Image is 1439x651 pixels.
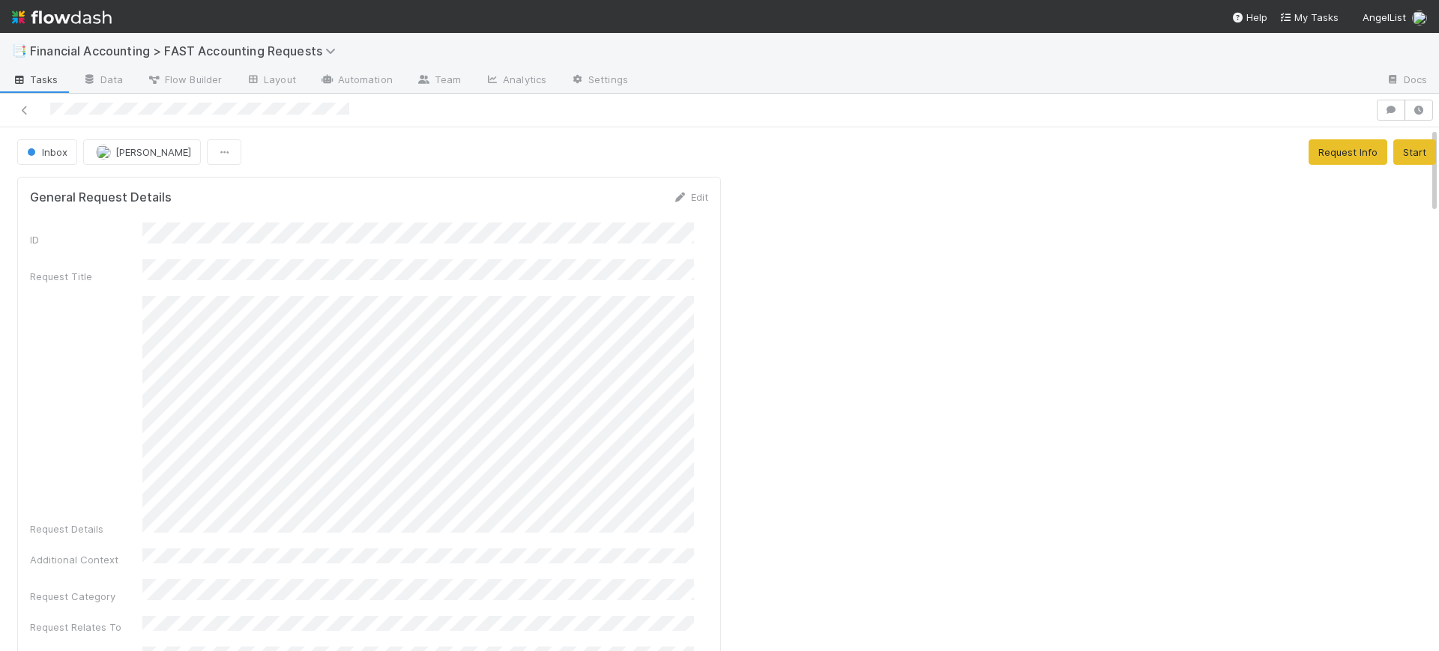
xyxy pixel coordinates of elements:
a: Analytics [473,69,558,93]
button: Start [1393,139,1436,165]
div: Help [1231,10,1267,25]
a: Team [405,69,473,93]
img: logo-inverted-e16ddd16eac7371096b0.svg [12,4,112,30]
img: avatar_fee1282a-8af6-4c79-b7c7-bf2cfad99775.png [1412,10,1427,25]
button: [PERSON_NAME] [83,139,201,165]
a: Automation [308,69,405,93]
a: Data [70,69,135,93]
a: My Tasks [1279,10,1339,25]
h5: General Request Details [30,190,172,205]
span: Flow Builder [147,72,222,87]
img: avatar_c0d2ec3f-77e2-40ea-8107-ee7bdb5edede.png [96,145,111,160]
span: My Tasks [1279,11,1339,23]
div: ID [30,232,142,247]
div: Request Title [30,269,142,284]
a: Settings [558,69,640,93]
span: Inbox [24,146,67,158]
div: Request Details [30,521,142,536]
a: Layout [234,69,308,93]
a: Flow Builder [135,69,234,93]
span: Financial Accounting > FAST Accounting Requests [30,43,343,58]
span: [PERSON_NAME] [115,146,191,158]
a: Docs [1374,69,1439,93]
span: Tasks [12,72,58,87]
button: Request Info [1309,139,1387,165]
a: Edit [673,191,708,203]
button: Inbox [17,139,77,165]
div: Request Relates To [30,620,142,635]
div: Additional Context [30,552,142,567]
span: AngelList [1363,11,1406,23]
span: 📑 [12,44,27,57]
div: Request Category [30,589,142,604]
